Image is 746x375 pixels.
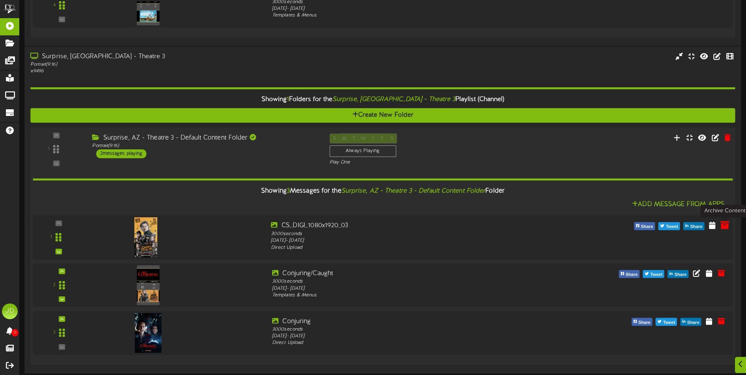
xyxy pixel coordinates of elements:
[30,61,317,68] div: Portrait ( 9:16 )
[272,5,552,12] div: [DATE] - [DATE]
[272,317,552,326] div: Conjuring
[330,159,495,166] div: Play One
[272,278,552,285] div: 3000 seconds
[287,187,290,195] span: 3
[272,333,552,340] div: [DATE] - [DATE]
[624,270,639,279] span: Share
[634,222,655,230] button: Share
[30,52,317,61] div: Surprise, [GEOGRAPHIC_DATA] - Theatre 3
[271,231,553,238] div: 3000 seconds
[2,303,18,319] div: JD
[643,270,665,278] button: Tweet
[92,134,317,143] div: Surprise, AZ - Theatre 3 - Default Content Folder
[658,222,680,230] button: Tweet
[332,96,455,103] i: Surprise, [GEOGRAPHIC_DATA] - Theatre 3
[272,292,552,299] div: Templates & Menus
[24,92,741,108] div: Showing Folders for the Playlist (Channel)
[27,183,739,200] div: Showing Messages for the Folder
[619,270,639,278] button: Share
[680,318,701,326] button: Share
[30,108,735,123] button: Create New Folder
[92,143,317,149] div: Portrait ( 9:16 )
[661,318,677,327] span: Tweet
[271,237,553,244] div: [DATE] - [DATE]
[689,222,704,231] span: Share
[272,12,552,19] div: Templates & Menus
[272,285,552,292] div: [DATE] - [DATE]
[673,270,688,279] span: Share
[272,269,552,278] div: Conjuring/Caught
[134,217,157,257] img: 3ef954dc-5bc4-402c-9047-bec5234a34e0.jpg
[637,318,652,327] span: Share
[96,149,147,158] div: 2 messages playing
[271,221,553,230] div: CS_DIGI_1080x1920_03
[137,265,159,305] img: 50795132-18a2-4212-a260-678aeb22ca58.png
[330,145,396,157] div: Always Playing
[287,96,289,103] span: 1
[30,68,317,75] div: # 9496
[685,318,701,327] span: Share
[656,318,677,326] button: Tweet
[664,222,680,231] span: Tweet
[11,329,18,336] span: 0
[630,200,727,210] button: Add Message From Apps
[135,313,162,353] img: 761fef2a-0151-45d7-a3e8-31b591f980f7.jpg
[639,222,654,231] span: Share
[272,326,552,333] div: 3000 seconds
[632,318,652,326] button: Share
[341,187,486,195] i: Surprise, AZ - Theatre 3 - Default Content Folder
[649,270,664,279] span: Tweet
[272,340,552,347] div: Direct Upload
[668,270,689,278] button: Share
[683,222,705,230] button: Share
[271,244,553,252] div: Direct Upload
